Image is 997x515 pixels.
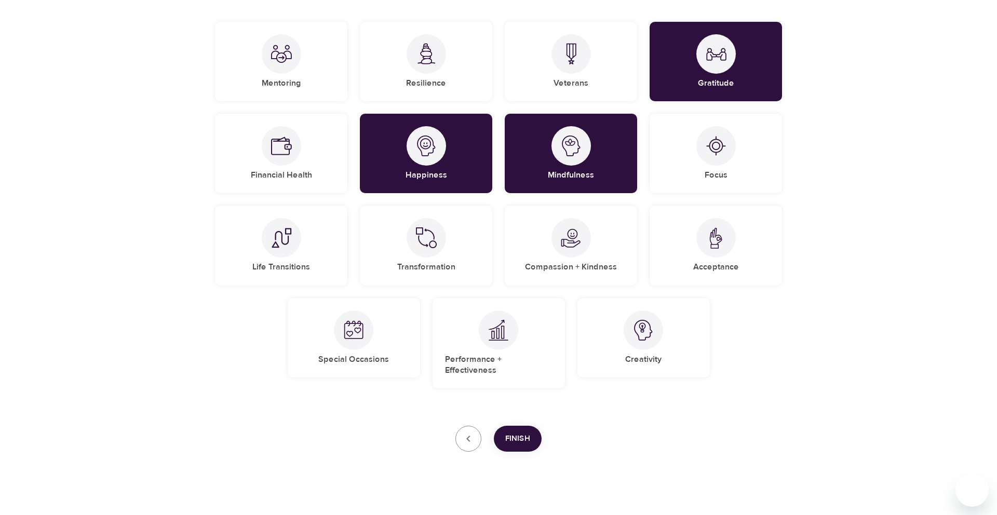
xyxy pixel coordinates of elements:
[262,78,301,89] h5: Mentoring
[406,170,447,181] h5: Happiness
[577,298,710,377] div: CreativityCreativity
[416,135,437,156] img: Happiness
[650,206,782,285] div: AcceptanceAcceptance
[955,473,989,507] iframe: Button to launch messaging window
[548,170,594,181] h5: Mindfulness
[215,206,347,285] div: Life TransitionsLife Transitions
[360,22,492,101] div: ResilienceResilience
[215,22,347,101] div: MentoringMentoring
[416,227,437,248] img: Transformation
[288,298,420,377] div: Special OccasionsSpecial Occasions
[561,135,582,156] img: Mindfulness
[705,170,727,181] h5: Focus
[406,78,446,89] h5: Resilience
[633,320,654,341] img: Creativity
[360,114,492,193] div: HappinessHappiness
[650,22,782,101] div: GratitudeGratitude
[433,298,565,389] div: Performance + EffectivenessPerformance + Effectiveness
[343,320,364,341] img: Special Occasions
[505,432,530,445] span: Finish
[505,22,637,101] div: VeteransVeterans
[416,43,437,64] img: Resilience
[505,206,637,285] div: Compassion + KindnessCompassion + Kindness
[698,78,734,89] h5: Gratitude
[554,78,588,89] h5: Veterans
[271,44,292,64] img: Mentoring
[494,426,542,452] button: Finish
[706,227,726,249] img: Acceptance
[561,43,582,64] img: Veterans
[706,44,726,64] img: Gratitude
[215,114,347,193] div: Financial HealthFinancial Health
[505,114,637,193] div: MindfulnessMindfulness
[693,262,739,273] h5: Acceptance
[525,262,617,273] h5: Compassion + Kindness
[488,319,509,341] img: Performance + Effectiveness
[561,227,582,248] img: Compassion + Kindness
[360,206,492,285] div: TransformationTransformation
[318,354,389,365] h5: Special Occasions
[252,262,310,273] h5: Life Transitions
[445,354,553,376] h5: Performance + Effectiveness
[397,262,455,273] h5: Transformation
[251,170,312,181] h5: Financial Health
[706,135,726,156] img: Focus
[271,227,292,248] img: Life Transitions
[271,135,292,156] img: Financial Health
[625,354,662,365] h5: Creativity
[650,114,782,193] div: FocusFocus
